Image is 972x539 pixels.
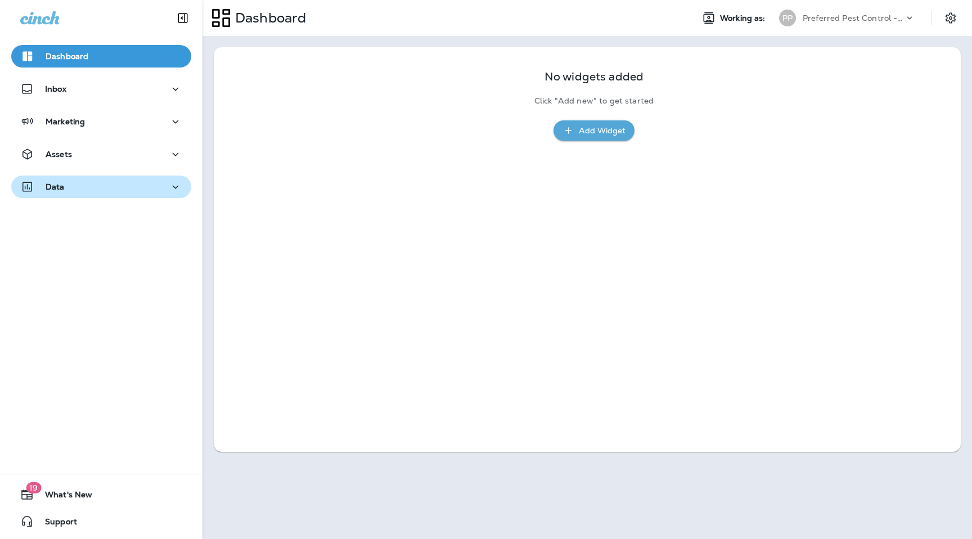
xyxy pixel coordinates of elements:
button: Marketing [11,110,191,133]
p: Assets [46,150,72,159]
p: Dashboard [231,10,306,26]
p: No widgets added [544,72,643,82]
div: Add Widget [579,124,625,138]
button: Support [11,510,191,533]
p: Inbox [45,84,66,93]
span: Support [34,517,77,531]
button: Settings [940,8,961,28]
p: Dashboard [46,52,88,61]
button: Collapse Sidebar [167,7,199,29]
span: 19 [26,482,41,493]
button: 19What's New [11,483,191,506]
p: Preferred Pest Control - Palmetto [803,14,904,23]
button: Assets [11,143,191,165]
p: Click "Add new" to get started [534,96,654,106]
button: Data [11,176,191,198]
div: PP [779,10,796,26]
span: What's New [34,490,92,504]
button: Add Widget [553,120,634,141]
span: Working as: [720,14,768,23]
p: Marketing [46,117,85,126]
button: Dashboard [11,45,191,68]
p: Data [46,182,65,191]
button: Inbox [11,78,191,100]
